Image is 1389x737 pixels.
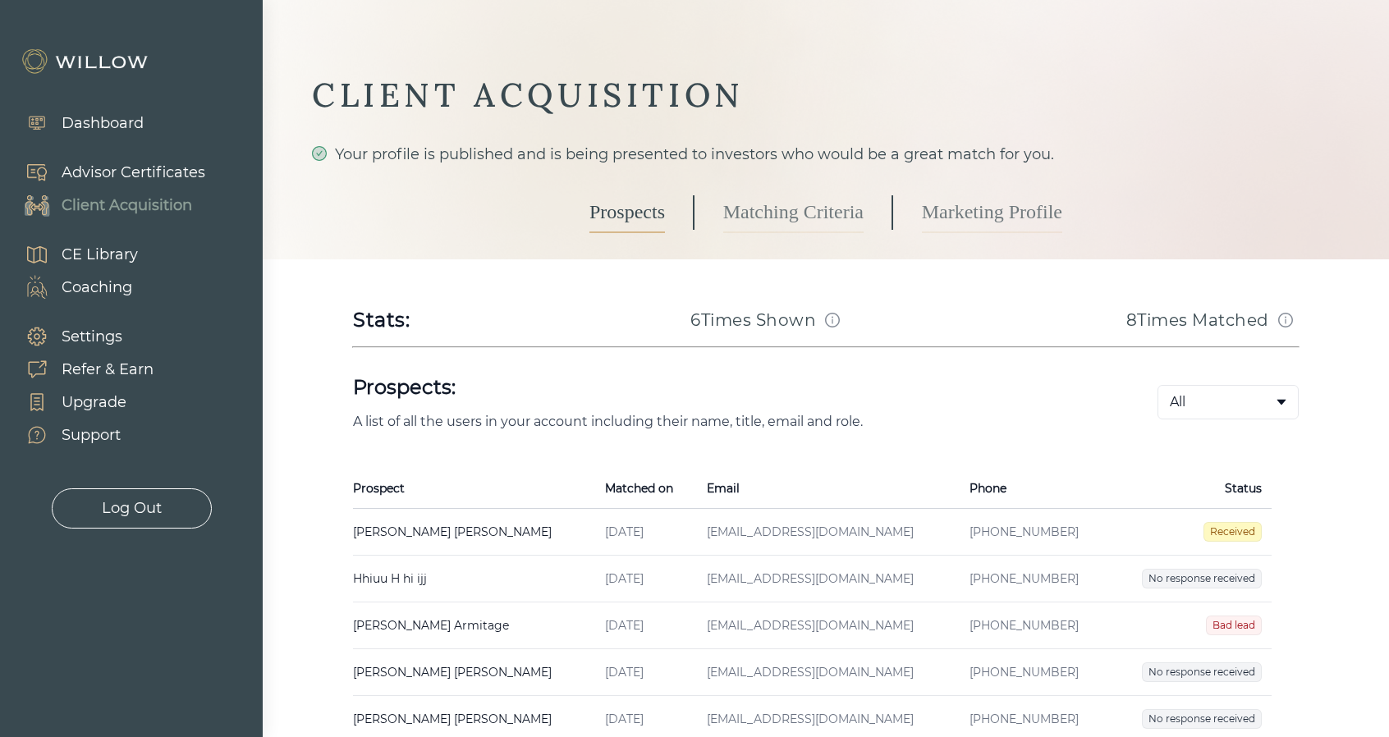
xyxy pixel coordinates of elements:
td: [PERSON_NAME] [PERSON_NAME] [353,649,595,696]
span: caret-down [1275,396,1288,409]
td: [PHONE_NUMBER] [960,649,1109,696]
a: Upgrade [8,386,154,419]
span: Bad lead [1206,616,1262,635]
td: [DATE] [595,649,697,696]
td: [EMAIL_ADDRESS][DOMAIN_NAME] [697,509,960,556]
div: Coaching [62,277,132,299]
span: check-circle [312,146,327,161]
td: [EMAIL_ADDRESS][DOMAIN_NAME] [697,602,960,649]
th: Status [1109,469,1271,509]
a: Settings [8,320,154,353]
a: Dashboard [8,107,144,140]
span: No response received [1142,569,1262,588]
div: Client Acquisition [62,195,192,217]
td: [PERSON_NAME] [PERSON_NAME] [353,509,595,556]
a: Marketing Profile [922,192,1062,233]
a: CE Library [8,238,138,271]
div: Dashboard [62,112,144,135]
p: A list of all the users in your account including their name, title, email and role. [353,414,1105,429]
th: Phone [960,469,1109,509]
span: Received [1203,522,1262,542]
td: [DATE] [595,556,697,602]
a: Client Acquisition [8,189,205,222]
td: [PHONE_NUMBER] [960,602,1109,649]
div: Support [62,424,121,446]
a: Prospects [589,192,665,233]
img: Willow [21,48,152,75]
td: [PHONE_NUMBER] [960,556,1109,602]
div: Refer & Earn [62,359,154,381]
div: CE Library [62,244,138,266]
div: Log Out [102,497,162,520]
div: Upgrade [62,391,126,414]
h1: Prospects: [353,374,1105,401]
td: [PHONE_NUMBER] [960,509,1109,556]
a: Coaching [8,271,138,304]
span: No response received [1142,662,1262,682]
div: Stats: [353,307,410,333]
div: CLIENT ACQUISITION [312,74,1340,117]
td: Hhiuu H hi ijj [353,556,595,602]
div: Settings [62,326,122,348]
td: [DATE] [595,509,697,556]
div: Advisor Certificates [62,162,205,184]
h3: 8 Times Matched [1126,309,1269,332]
a: Matching Criteria [723,192,864,233]
a: Advisor Certificates [8,156,205,189]
div: Your profile is published and is being presented to investors who would be a great match for you. [312,143,1340,166]
td: [EMAIL_ADDRESS][DOMAIN_NAME] [697,556,960,602]
h3: 6 Times Shown [690,309,816,332]
td: [EMAIL_ADDRESS][DOMAIN_NAME] [697,649,960,696]
td: [DATE] [595,602,697,649]
span: info-circle [1278,313,1293,327]
button: Match info [1272,307,1299,333]
span: No response received [1142,709,1262,729]
a: Refer & Earn [8,353,154,386]
th: Email [697,469,960,509]
td: [PERSON_NAME] Armitage [353,602,595,649]
button: Match info [819,307,846,333]
span: All [1170,392,1185,412]
span: info-circle [825,313,840,327]
th: Prospect [353,469,595,509]
th: Matched on [595,469,697,509]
